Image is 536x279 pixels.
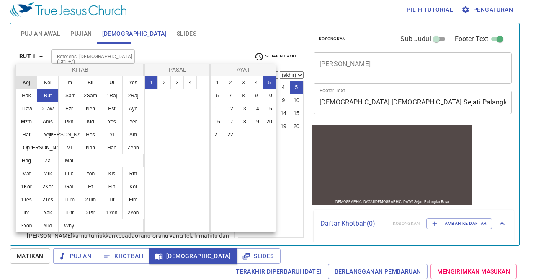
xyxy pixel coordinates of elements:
button: Kis [101,167,123,180]
button: Ezr [58,102,80,115]
button: Yud [37,219,59,232]
button: 14 [250,102,263,115]
button: Gal [58,180,80,193]
button: 1 [144,76,158,89]
button: Im [58,76,80,89]
button: 2Sam [80,89,101,102]
button: 5 [263,76,276,89]
button: 22 [224,128,237,141]
p: Kitab [18,65,143,74]
button: Zeph [122,141,144,154]
button: Hos [80,128,101,141]
button: Tit [101,193,123,206]
button: Neh [80,102,101,115]
button: 9 [250,89,263,102]
button: Ef [80,180,101,193]
div: [DEMOGRAPHIC_DATA] [DEMOGRAPHIC_DATA] Sejati Palangka Raya [24,77,139,81]
button: Kel [37,76,59,89]
button: 1Kor [15,180,37,193]
button: 2Raj [122,89,144,102]
button: Ob [15,141,37,154]
button: Yak [37,206,59,219]
button: Yl [101,128,123,141]
p: Ayat [213,65,274,74]
button: 20 [263,115,276,128]
button: Est [101,102,123,115]
button: 17 [224,115,237,128]
button: Mat [15,167,37,180]
button: 10 [263,89,276,102]
button: Bil [80,76,101,89]
button: Kid [80,115,101,128]
button: Hag [15,154,37,167]
button: 2Taw [37,102,59,115]
button: 2Tim [80,193,101,206]
button: Mal [58,154,80,167]
button: 8 [237,89,250,102]
button: 19 [250,115,263,128]
button: Za [37,154,59,167]
button: Flp [101,180,123,193]
button: Kej [15,76,37,89]
button: Am [122,128,144,141]
button: 1Tim [58,193,80,206]
button: [PERSON_NAME] [58,128,80,141]
button: Yoh [80,167,101,180]
button: Ibr [15,206,37,219]
button: Ams [37,115,59,128]
button: Kol [122,180,144,193]
button: Yer [122,115,144,128]
button: Hab [101,141,123,154]
button: 1Raj [101,89,123,102]
button: Yeh [37,128,59,141]
button: Hak [15,89,37,102]
button: 18 [237,115,250,128]
button: 3 [170,76,184,89]
button: Pkh [58,115,80,128]
button: 1Tes [15,193,37,206]
button: Flm [122,193,144,206]
button: Yes [101,115,123,128]
button: 2Yoh [122,206,144,219]
button: 6 [211,89,224,102]
button: Rut [37,89,59,102]
button: Ul [101,76,123,89]
button: 2 [157,76,171,89]
button: 4 [250,76,263,89]
button: Mi [58,141,80,154]
button: 1Yoh [101,206,123,219]
button: Mzm [15,115,37,128]
button: 15 [263,102,276,115]
button: 2Ptr [80,206,101,219]
button: 3Yoh [15,219,37,232]
button: 12 [224,102,237,115]
button: 11 [211,102,224,115]
button: Rm [122,167,144,180]
button: 1Taw [15,102,37,115]
button: Luk [58,167,80,180]
button: 3 [237,76,250,89]
button: 2 [224,76,237,89]
button: [PERSON_NAME] [37,141,59,154]
button: Ayb [122,102,144,115]
button: 1 [211,76,224,89]
p: Pasal [147,65,209,74]
button: 13 [237,102,250,115]
button: 2Tes [37,193,59,206]
button: 21 [211,128,224,141]
button: 4 [183,76,197,89]
button: 7 [224,89,237,102]
button: 16 [211,115,224,128]
button: Why [58,219,80,232]
button: 1Sam [58,89,80,102]
button: 2Kor [37,180,59,193]
button: Yos [122,76,144,89]
button: Rat [15,128,37,141]
button: 1Ptr [58,206,80,219]
button: Nah [80,141,101,154]
button: Mrk [37,167,59,180]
